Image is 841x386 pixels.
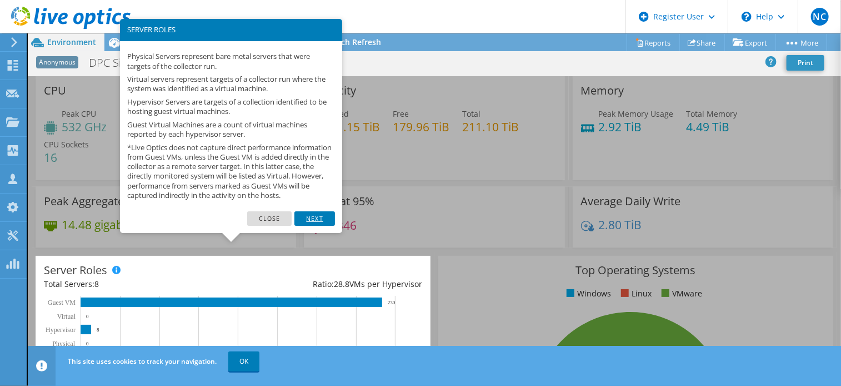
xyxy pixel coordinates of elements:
h1: DPC Sizing Example [84,57,205,69]
a: Close [247,211,292,226]
p: Hypervisor Servers are targets of a collection identified to be hosting guest virtual machines. [127,97,335,116]
a: OK [228,352,259,372]
p: Virtual servers represent targets of a collector run where the system was identified as a virtual... [127,75,335,93]
svg: \n [742,12,752,22]
span: NC [811,8,829,26]
a: Print [787,55,824,71]
a: Share [679,34,725,51]
span: Anonymous [36,56,78,68]
a: Export [724,34,776,51]
h3: SERVER ROLES [127,26,335,33]
span: This site uses cookies to track your navigation. [68,357,217,366]
span: Environment [47,37,96,47]
a: Next [294,211,334,226]
p: Guest Virtual Machines are a count of virtual machines reported by each hypervisor server. [127,120,335,139]
a: Reports [627,34,680,51]
p: *Live Optics does not capture direct performance information from Guest VMs, unless the Guest VM ... [127,143,335,200]
a: More [775,34,827,51]
span: Tech Refresh [332,37,381,47]
p: Physical Servers represent bare metal servers that were targets of the collector run. [127,52,335,71]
